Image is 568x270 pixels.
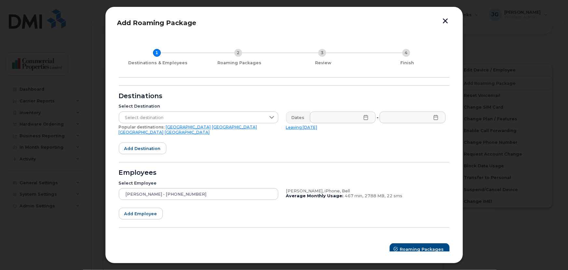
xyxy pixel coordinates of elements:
[284,60,363,66] div: Review
[310,112,376,123] input: Please fill out this field
[365,193,386,198] span: 2788 MB,
[400,246,444,252] span: Roaming Packages
[200,60,279,66] div: Roaming Packages
[318,49,326,57] div: 3
[119,125,165,129] span: Popular destinations:
[119,142,166,154] button: Add destination
[368,60,447,66] div: Finish
[119,188,278,200] input: Search device
[119,208,163,219] button: Add employee
[119,104,278,109] div: Select Destination
[234,49,242,57] div: 2
[402,49,410,57] div: 4
[119,181,278,186] div: Select Employee
[390,243,450,255] button: Roaming Packages
[117,19,197,27] span: Add Roaming Package
[119,170,450,175] div: Employees
[212,125,257,129] a: [GEOGRAPHIC_DATA]
[387,193,403,198] span: 22 sms
[286,193,344,198] b: Average Monthly Usage:
[119,130,164,135] a: [GEOGRAPHIC_DATA]
[124,145,161,152] span: Add destination
[286,188,446,194] div: [PERSON_NAME], iPhone, Bell
[119,112,266,124] span: Select destination
[166,125,211,129] a: [GEOGRAPHIC_DATA]
[124,211,157,217] span: Add employee
[286,125,317,130] a: Leaving [DATE]
[165,130,210,135] a: [GEOGRAPHIC_DATA]
[375,112,380,123] div: -
[119,94,450,99] div: Destinations
[345,193,364,198] span: 467 min,
[380,112,446,123] input: Please fill out this field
